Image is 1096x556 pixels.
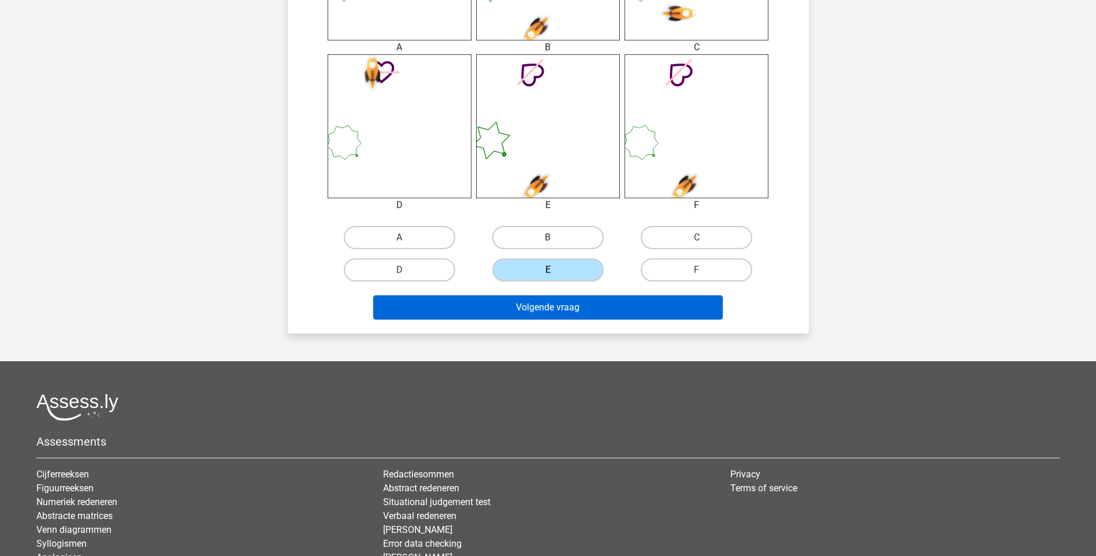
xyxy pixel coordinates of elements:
div: F [616,198,777,212]
a: Syllogismen [36,538,87,549]
div: A [319,40,480,54]
a: Redactiesommen [383,469,454,480]
label: F [641,258,752,281]
a: Venn diagrammen [36,524,112,535]
a: Situational judgement test [383,496,491,507]
div: E [467,198,629,212]
a: Terms of service [730,483,797,494]
label: B [492,226,604,249]
a: Abstract redeneren [383,483,459,494]
a: Privacy [730,469,760,480]
div: B [467,40,629,54]
a: Verbaal redeneren [383,510,456,521]
label: D [344,258,455,281]
div: C [616,40,777,54]
img: Assessly logo [36,394,118,421]
label: C [641,226,752,249]
label: A [344,226,455,249]
label: E [492,258,604,281]
a: Figuurreeksen [36,483,94,494]
a: Numeriek redeneren [36,496,117,507]
a: Abstracte matrices [36,510,113,521]
h5: Assessments [36,435,1060,448]
a: Cijferreeksen [36,469,89,480]
a: Error data checking [383,538,462,549]
button: Volgende vraag [373,295,723,320]
div: D [319,198,480,212]
a: [PERSON_NAME] [383,524,452,535]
